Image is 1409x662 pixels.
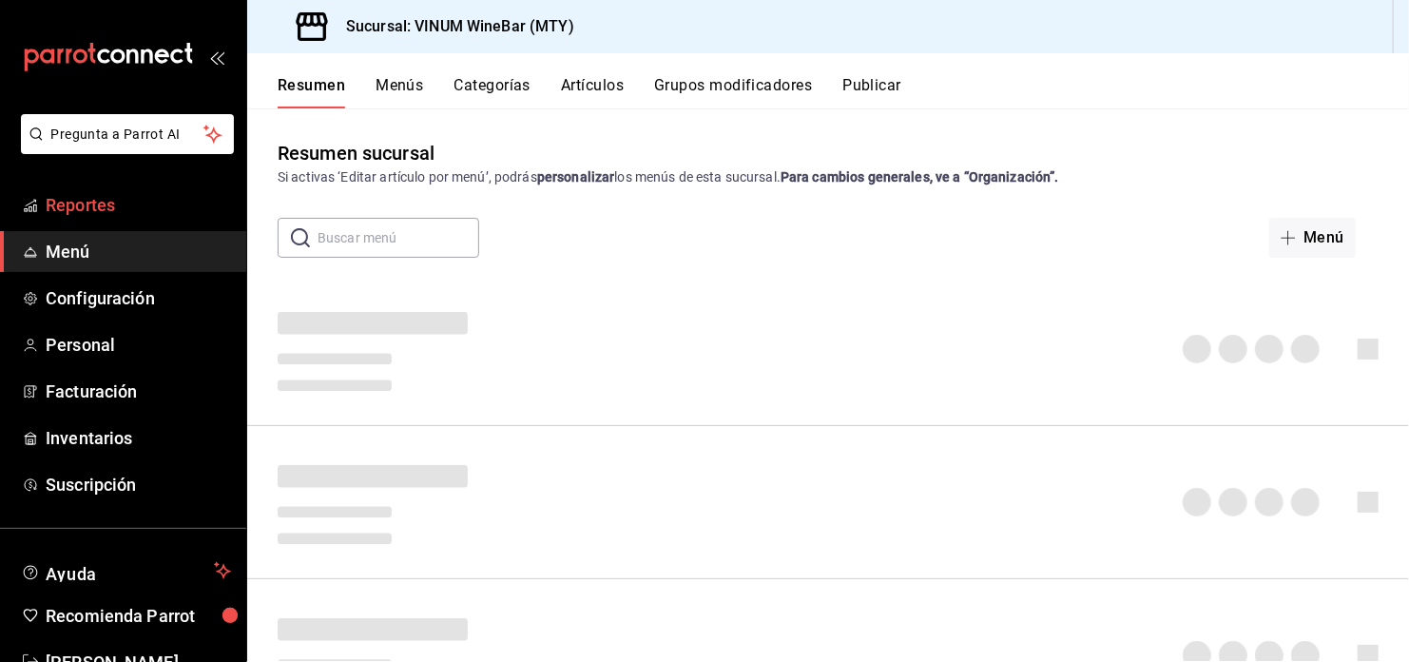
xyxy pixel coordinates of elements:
button: Menús [376,76,423,108]
button: Pregunta a Parrot AI [21,114,234,154]
h3: Sucursal: VINUM WineBar (MTY) [331,15,574,38]
span: Facturación [46,379,231,404]
button: Menú [1269,218,1356,258]
span: Recomienda Parrot [46,603,231,629]
button: Categorías [454,76,531,108]
span: Reportes [46,192,231,218]
button: Publicar [842,76,901,108]
span: Suscripción [46,472,231,497]
span: Inventarios [46,425,231,451]
button: Resumen [278,76,345,108]
a: Pregunta a Parrot AI [13,138,234,158]
div: navigation tabs [278,76,1409,108]
button: open_drawer_menu [209,49,224,65]
button: Grupos modificadores [654,76,812,108]
span: Menú [46,239,231,264]
span: Pregunta a Parrot AI [51,125,204,145]
button: Artículos [561,76,624,108]
div: Resumen sucursal [278,139,434,167]
span: Ayuda [46,559,206,582]
span: Configuración [46,285,231,311]
span: Personal [46,332,231,358]
div: Si activas ‘Editar artículo por menú’, podrás los menús de esta sucursal. [278,167,1379,187]
strong: Para cambios generales, ve a “Organización”. [781,169,1059,185]
strong: personalizar [537,169,615,185]
input: Buscar menú [318,219,479,257]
